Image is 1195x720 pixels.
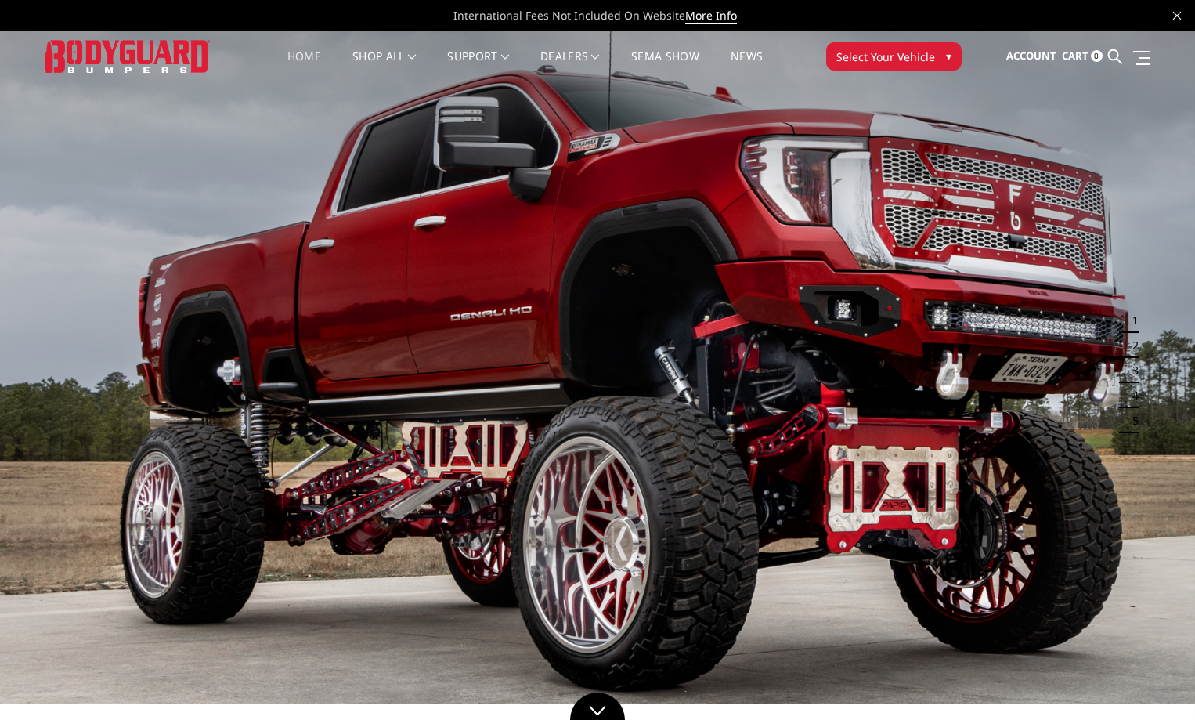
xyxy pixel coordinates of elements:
[1123,408,1139,433] button: 5 of 5
[946,48,951,64] span: ▾
[287,51,321,81] a: Home
[540,51,600,81] a: Dealers
[836,49,935,65] span: Select Your Vehicle
[826,42,962,71] button: Select Your Vehicle
[1062,49,1088,63] span: Cart
[1006,35,1056,78] a: Account
[1091,50,1103,62] span: 0
[1123,308,1139,333] button: 1 of 5
[1123,358,1139,383] button: 3 of 5
[685,8,737,24] a: More Info
[352,51,416,81] a: shop all
[1117,645,1195,720] iframe: Chat Widget
[570,693,625,720] a: Click to Down
[1006,49,1056,63] span: Account
[1123,383,1139,408] button: 4 of 5
[631,51,699,81] a: SEMA Show
[447,51,509,81] a: Support
[1123,333,1139,358] button: 2 of 5
[45,40,210,72] img: BODYGUARD BUMPERS
[1062,35,1103,78] a: Cart 0
[731,51,763,81] a: News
